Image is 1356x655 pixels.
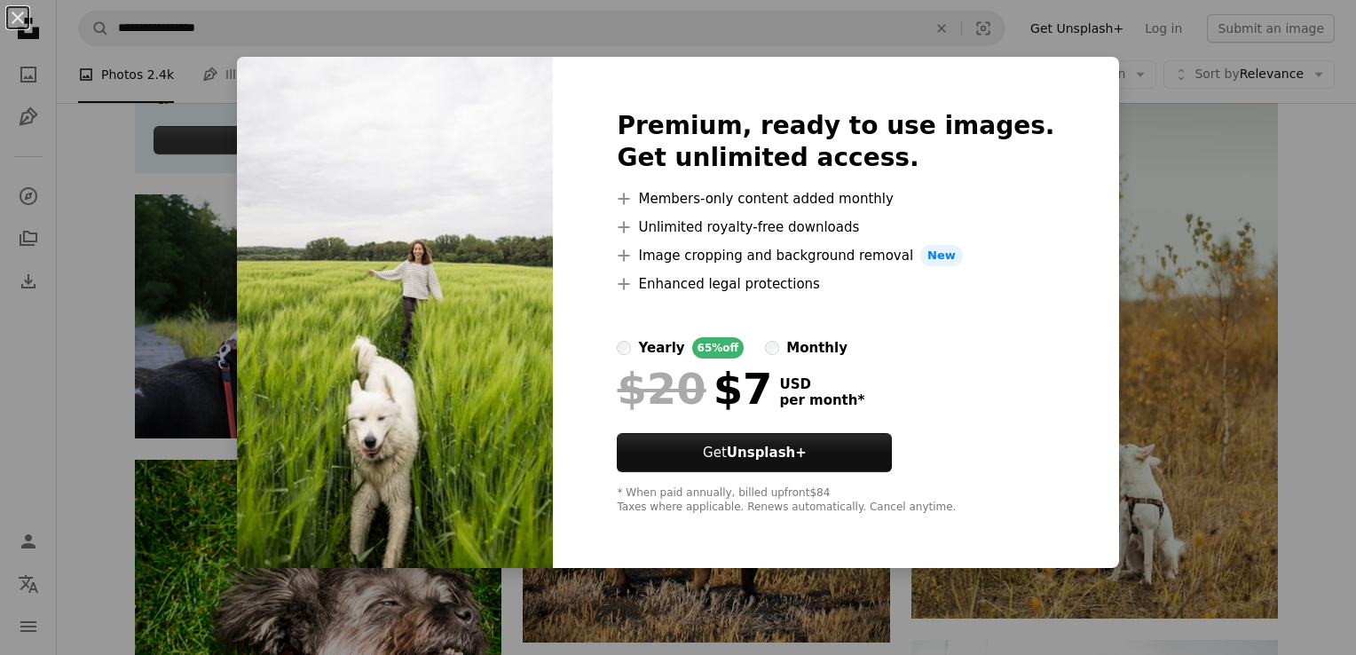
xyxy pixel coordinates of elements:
[692,337,745,359] div: 65% off
[617,486,1054,515] div: * When paid annually, billed upfront $84 Taxes where applicable. Renews automatically. Cancel any...
[920,245,963,266] span: New
[617,217,1054,238] li: Unlimited royalty-free downloads
[617,366,706,412] span: $20
[786,337,847,359] div: monthly
[727,445,807,461] strong: Unsplash+
[617,273,1054,295] li: Enhanced legal protections
[617,341,631,355] input: yearly65%off
[765,341,779,355] input: monthly
[779,392,864,408] span: per month *
[617,245,1054,266] li: Image cropping and background removal
[617,366,772,412] div: $7
[237,57,553,568] img: premium_photo-1663045318688-3d36563129b9
[617,188,1054,209] li: Members-only content added monthly
[779,376,864,392] span: USD
[638,337,684,359] div: yearly
[617,110,1054,174] h2: Premium, ready to use images. Get unlimited access.
[617,433,892,472] button: GetUnsplash+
